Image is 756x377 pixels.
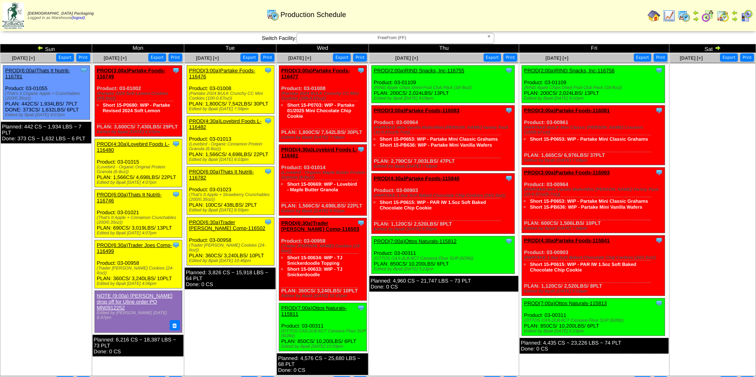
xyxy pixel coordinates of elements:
a: PROD(6:00a)Thats It Nutriti-116782 [189,169,254,181]
span: Production Schedule [280,11,346,19]
a: PROD(3:00a)Partake Foods-116476 [189,68,255,79]
div: (RIND Apple Chips Dried Fruit Club Pack (18-9oz)) [524,85,665,90]
a: PROD(6:00a)Thats It Nutriti-116781 [5,68,70,79]
div: (Trader [PERSON_NAME] Cookies (24-6oz)) [97,266,182,275]
a: PROD(3:00a)Partake Foods-116081 [524,107,610,113]
img: Tooltip [172,66,180,74]
button: Export [240,53,258,62]
img: Tooltip [655,299,663,307]
div: Product: 03-00903 PLAN: 1,120CS / 2,520LBS / 8PLT [372,173,515,234]
button: Export [333,53,351,62]
div: (PARTAKE-Mini Vanilla Wafer/Mini [PERSON_NAME] Variety Pack (10-0.67oz/6-7oz)) [524,187,665,197]
div: Product: 03-01109 PLAN: 200CS / 2,024LBS / 13PLT [372,66,515,103]
img: arrowright.gif [731,16,738,22]
a: PROD(6:00a)Thats It Nutriti-116746 [97,192,162,204]
div: Edited by Bpali [DATE] 4:07pm [97,130,182,134]
a: NOTE (9:00a) [PERSON_NAME] drop off for Uline order PO MN0912252 [97,293,172,311]
img: Tooltip [172,241,180,249]
img: arrowright.gif [693,16,699,22]
div: Product: 03-00958 PLAN: 360CS / 3,240LBS / 10PLT [94,240,182,288]
img: Tooltip [655,236,663,244]
a: PROD(3:00a)Partake Foods-116749 [97,68,165,79]
a: PROD(7:00a)Ottos Naturals-115812 [374,238,457,244]
a: [DATE] [+] [196,55,219,61]
span: Logged in as Warehouse [28,11,94,20]
div: Product: 03-00311 PLAN: 850CS / 10,200LBS / 6PLT [522,298,665,336]
div: (Trader [PERSON_NAME] Cookies (24-6oz)) [281,244,367,253]
img: Tooltip [264,117,272,125]
img: Tooltip [357,145,365,153]
div: Edited by Bpali [DATE] 7:58pm [524,226,665,231]
div: Edited by Bpali [DATE] 10:59pm [281,344,367,349]
a: PROD(7:00a)Ottos Naturals-115811 [281,305,347,317]
div: Edited by Bpali [DATE] 8:50pm [189,208,274,213]
div: Planned: 442 CS ~ 1,934 LBS ~ 7 PLT Done: 373 CS ~ 1,632 LBS ~ 6 PLT [1,122,91,143]
button: Print [168,53,182,62]
div: (Trader [PERSON_NAME] Cookies (24-6oz)) [189,243,274,253]
div: (OTTOS CAS-2LB-6CT Cassava Flour SUP (6/2lb)) [524,318,665,323]
td: Wed [276,44,369,53]
div: Edited by Bpali [DATE] 9:55pm [524,289,665,294]
img: Tooltip [357,219,365,227]
img: arrowleft.gif [693,9,699,16]
img: Tooltip [80,66,88,74]
div: (That's It Apple + Cinnamon Crunchables (200/0.35oz)) [97,215,182,225]
div: Product: 03-01055 PLAN: 442CS / 1,934LBS / 7PLT DONE: 373CS / 1,632LBS / 6PLT [3,66,90,120]
div: Planned: 6,216 CS ~ 18,387 LBS ~ 73 PLT Done: 0 CS [93,335,183,356]
img: zoroco-logo-small.webp [2,2,24,29]
td: Fri [519,44,669,53]
div: Planned: 4,576 CS ~ 25,680 LBS ~ 68 PLT Done: 0 CS [277,353,368,375]
div: Edited by Bpali [DATE] 7:59pm [524,158,665,163]
button: Export [634,53,652,62]
td: Mon [92,44,184,53]
div: Edited by Bpali [DATE] 7:58pm [189,107,274,111]
div: Edited by Bpali [DATE] 8:09pm [374,96,514,101]
img: calendarprod.gif [266,8,279,21]
a: PROD(3:00a)Partake Foods-116093 [524,170,610,175]
div: (Partake 2024 BULK Crunchy CC Mini Cookies (100-0.67oz)) [281,91,367,101]
img: Tooltip [264,218,272,226]
span: [DATE] [+] [104,55,127,61]
div: Product: 03-00964 PLAN: 600CS / 1,506LBS / 10PLT [522,168,665,233]
a: [DATE] [+] [12,55,35,61]
span: [DATE] [+] [395,55,418,61]
a: [DATE] [+] [288,55,311,61]
a: Short 15-P0703: WIP - Partake 01/2025 Mini Chocolate Chip Cookie [287,102,355,119]
div: Product: 03-00964 PLAN: 2,790CS / 7,003LBS / 47PLT [372,106,515,171]
a: Short 15-P0653: WIP - Partake Mini Classic Grahams [380,136,498,142]
div: (That's It Organic Apple + Crunchables (200/0.35oz)) [5,91,90,101]
a: PROD(4:30a)Lovebird Foods L-116480 [97,141,170,153]
a: Short 15-00634: WIP - TJ Snickerdoodle Topping [287,255,342,266]
img: calendarcustomer.gif [740,9,753,22]
a: PROD(6:30a)Trader Joes Comp-116499 [97,242,172,254]
div: Product: 03-00958 PLAN: 360CS / 3,240LBS / 10PLT [187,217,274,266]
a: PROD(4:30a)Partake Foods-115840 [374,175,459,181]
a: Short 15-00633: WIP - TJ Snickerdoodle [287,266,342,277]
div: Product: 03-00961 PLAN: 1,665CS / 6,976LBS / 37PLT [522,106,665,165]
button: Print [740,53,754,62]
div: Product: 03-00311 PLAN: 850CS / 10,200LBS / 6PLT [372,236,515,274]
div: Product: 03-01013 PLAN: 1,566CS / 4,698LBS / 22PLT [187,116,274,164]
button: Export [56,53,74,62]
div: Edited by Bpali [DATE] 5:23pm [524,329,665,334]
img: calendarprod.gif [678,9,690,22]
button: Export [484,53,501,62]
td: Tue [184,44,276,53]
div: Edited by Bpali [DATE] 7:58pm [374,164,514,169]
a: Short 15-P0680: WIP - Partake Revised 2024 Soft Lemon [103,102,170,113]
button: Export [720,53,738,62]
a: PROD(2:00a)RIND Snacks, Inc-116755 [374,68,464,74]
a: (logout) [72,16,85,20]
img: Tooltip [357,66,365,74]
img: Tooltip [172,140,180,148]
div: (OTTOS CAS-2LB-6CT Cassava Flour SUP (6/2lb)) [281,329,367,338]
td: Thu [369,44,519,53]
td: Sat [669,44,756,53]
img: home.gif [648,9,660,22]
a: Short 15-P0615: WIP - PAR IW 1.5oz Soft Baked Chocolate Chip Cookie [530,262,636,273]
a: Short 15-P0653: WIP - Partake Mini Classic Grahams [530,136,648,142]
div: Edited by [PERSON_NAME] [DATE] 8:47pm [97,311,178,320]
div: Edited by Bpali [DATE] 8:10pm [524,96,665,101]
